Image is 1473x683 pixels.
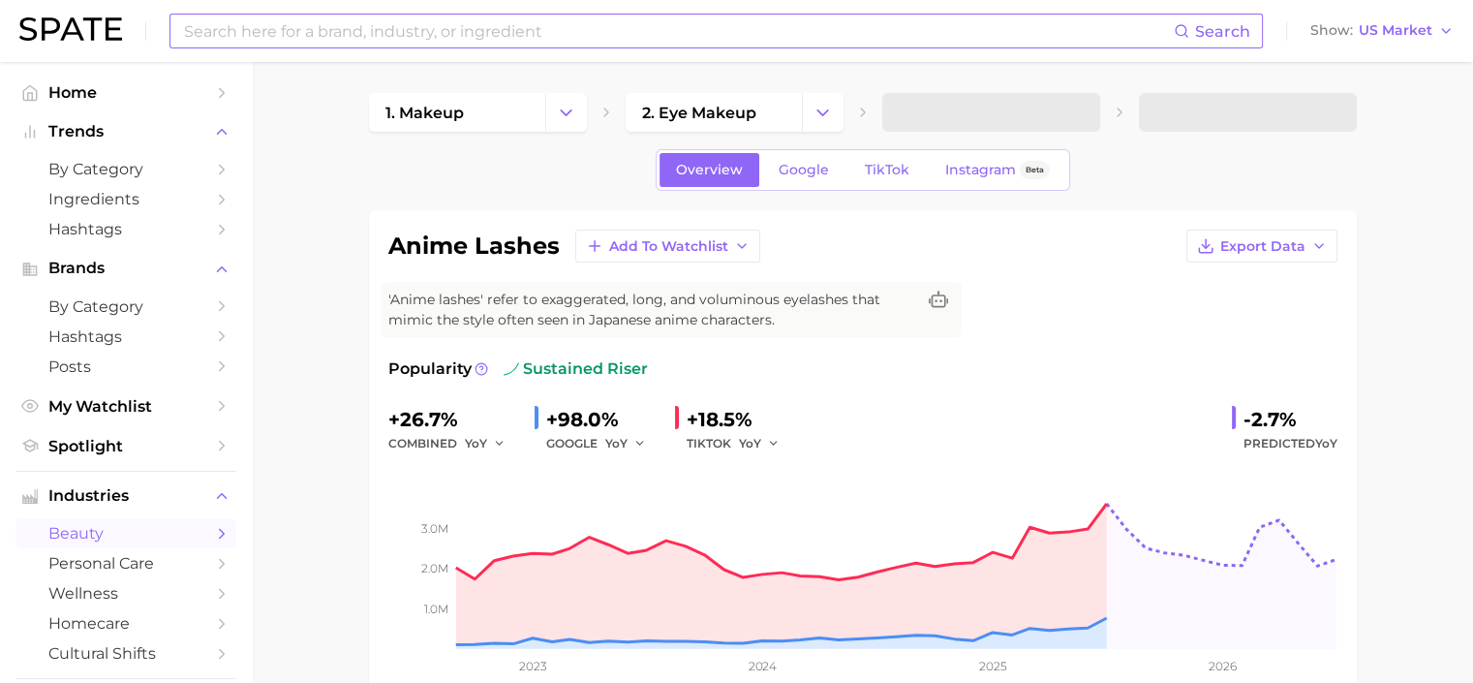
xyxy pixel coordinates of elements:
[687,432,793,455] div: TIKTOK
[518,659,546,673] tspan: 2023
[660,153,759,187] a: Overview
[1195,22,1250,41] span: Search
[1359,25,1432,36] span: US Market
[945,162,1016,178] span: Instagram
[1305,18,1458,44] button: ShowUS Market
[15,481,236,511] button: Industries
[15,78,236,108] a: Home
[1220,238,1305,255] span: Export Data
[369,93,545,132] a: 1. makeup
[15,117,236,146] button: Trends
[15,578,236,608] a: wellness
[15,638,236,668] a: cultural shifts
[748,659,777,673] tspan: 2024
[575,230,760,263] button: Add to Watchlist
[1315,436,1337,450] span: YoY
[388,404,519,435] div: +26.7%
[48,190,203,208] span: Ingredients
[15,548,236,578] a: personal care
[605,432,647,455] button: YoY
[779,162,829,178] span: Google
[48,83,203,102] span: Home
[605,435,628,451] span: YoY
[48,297,203,316] span: by Category
[848,153,926,187] a: TikTok
[929,153,1066,187] a: InstagramBeta
[182,15,1174,47] input: Search here for a brand, industry, or ingredient
[15,608,236,638] a: homecare
[1026,162,1044,178] span: Beta
[48,260,203,277] span: Brands
[504,361,519,377] img: sustained riser
[48,584,203,603] span: wellness
[15,184,236,214] a: Ingredients
[676,162,743,178] span: Overview
[739,432,781,455] button: YoY
[802,93,844,132] button: Change Category
[15,431,236,461] a: Spotlight
[385,104,464,122] span: 1. makeup
[15,352,236,382] a: Posts
[762,153,845,187] a: Google
[1243,432,1337,455] span: Predicted
[1310,25,1353,36] span: Show
[1243,404,1337,435] div: -2.7%
[979,659,1007,673] tspan: 2025
[48,327,203,346] span: Hashtags
[546,404,660,435] div: +98.0%
[1209,659,1237,673] tspan: 2026
[546,432,660,455] div: GOOGLE
[642,104,756,122] span: 2. eye makeup
[388,234,560,258] h1: anime lashes
[48,123,203,140] span: Trends
[15,214,236,244] a: Hashtags
[15,292,236,322] a: by Category
[48,357,203,376] span: Posts
[48,437,203,455] span: Spotlight
[48,397,203,416] span: My Watchlist
[48,554,203,573] span: personal care
[48,160,203,178] span: by Category
[626,93,802,132] a: 2. eye makeup
[48,614,203,633] span: homecare
[388,290,915,330] span: 'Anime lashes' refer to exaggerated, long, and voluminous eyelashes that mimic the style often se...
[545,93,587,132] button: Change Category
[388,432,519,455] div: combined
[15,518,236,548] a: beauty
[739,435,761,451] span: YoY
[48,220,203,238] span: Hashtags
[15,154,236,184] a: by Category
[48,524,203,543] span: beauty
[687,404,793,435] div: +18.5%
[15,322,236,352] a: Hashtags
[48,487,203,505] span: Industries
[865,162,909,178] span: TikTok
[19,17,122,41] img: SPATE
[465,432,506,455] button: YoY
[465,435,487,451] span: YoY
[609,238,728,255] span: Add to Watchlist
[388,357,472,381] span: Popularity
[15,254,236,283] button: Brands
[48,644,203,663] span: cultural shifts
[1186,230,1337,263] button: Export Data
[15,391,236,421] a: My Watchlist
[504,357,648,381] span: sustained riser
